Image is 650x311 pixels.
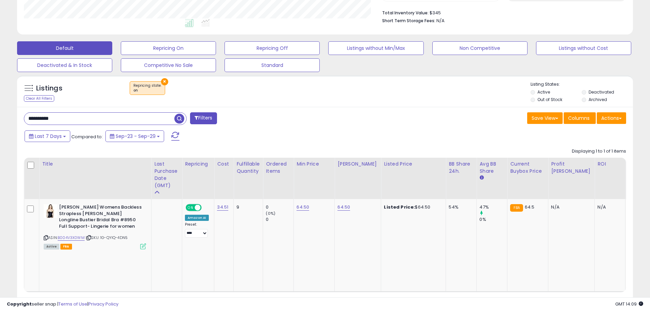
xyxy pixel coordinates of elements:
[615,301,643,307] span: 2025-10-8 14:09 GMT
[7,301,32,307] strong: Copyright
[551,160,592,175] div: Profit [PERSON_NAME]
[597,112,626,124] button: Actions
[44,244,59,250] span: All listings currently available for purchase on Amazon
[564,112,596,124] button: Columns
[25,130,70,142] button: Last 7 Days
[161,78,168,85] button: ×
[479,175,483,181] small: Avg BB Share.
[44,204,146,249] div: ASIN:
[236,204,258,210] div: 9
[35,133,62,140] span: Last 7 Days
[42,160,148,168] div: Title
[572,148,626,155] div: Displaying 1 to 1 of 1 items
[17,58,112,72] button: Deactivated & In Stock
[297,160,332,168] div: Min Price
[382,18,435,24] b: Short Term Storage Fees:
[449,204,471,210] div: 54%
[527,112,563,124] button: Save View
[589,97,607,102] label: Archived
[525,204,535,210] span: 64.5
[536,41,631,55] button: Listings without Cost
[58,301,87,307] a: Terms of Use
[266,216,293,223] div: 0
[384,204,440,210] div: $64.50
[133,88,161,93] div: on
[510,204,523,212] small: FBA
[185,215,209,221] div: Amazon AI
[432,41,528,55] button: Non Competitive
[186,205,195,211] span: ON
[225,41,320,55] button: Repricing Off
[190,112,217,124] button: Filters
[589,89,614,95] label: Deactivated
[597,160,622,168] div: ROI
[328,41,423,55] button: Listings without Min/Max
[59,204,142,231] b: [PERSON_NAME] Womens Backless Strapless [PERSON_NAME] Longline Bustier Bridal Bra #8950 Full Supp...
[236,160,260,175] div: Fulfillable Quantity
[568,115,590,122] span: Columns
[337,160,378,168] div: [PERSON_NAME]
[537,97,562,102] label: Out of Stock
[154,160,179,189] div: Last Purchase Date (GMT)
[121,41,216,55] button: Repricing On
[266,204,293,210] div: 0
[44,204,57,218] img: 41u5sGqUyLL._SL40_.jpg
[86,235,128,240] span: | SKU: 1G-QYIQ-4DN5
[116,133,156,140] span: Sep-23 - Sep-29
[531,81,633,88] p: Listing States:
[597,204,620,210] div: N/A
[384,160,443,168] div: Listed Price
[71,133,103,140] span: Compared to:
[185,160,211,168] div: Repricing
[36,84,62,93] h5: Listings
[551,204,589,210] div: N/A
[297,204,309,211] a: 64.50
[7,301,118,308] div: seller snap | |
[217,204,228,211] a: 34.51
[105,130,164,142] button: Sep-23 - Sep-29
[479,160,504,175] div: Avg BB Share
[185,222,209,238] div: Preset:
[217,160,231,168] div: Cost
[225,58,320,72] button: Standard
[479,216,507,223] div: 0%
[88,301,118,307] a: Privacy Policy
[24,95,54,102] div: Clear All Filters
[449,160,474,175] div: BB Share 24h.
[60,244,72,250] span: FBA
[133,83,161,93] span: Repricing state :
[337,204,350,211] a: 64.50
[266,160,291,175] div: Ordered Items
[58,235,85,241] a: B004V3X0WM
[537,89,550,95] label: Active
[479,204,507,210] div: 47%
[510,160,545,175] div: Current Buybox Price
[382,10,429,16] b: Total Inventory Value:
[121,58,216,72] button: Competitive No Sale
[266,211,275,216] small: (0%)
[382,8,621,16] li: $345
[384,204,415,210] b: Listed Price:
[17,41,112,55] button: Default
[201,205,212,211] span: OFF
[436,17,445,24] span: N/A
